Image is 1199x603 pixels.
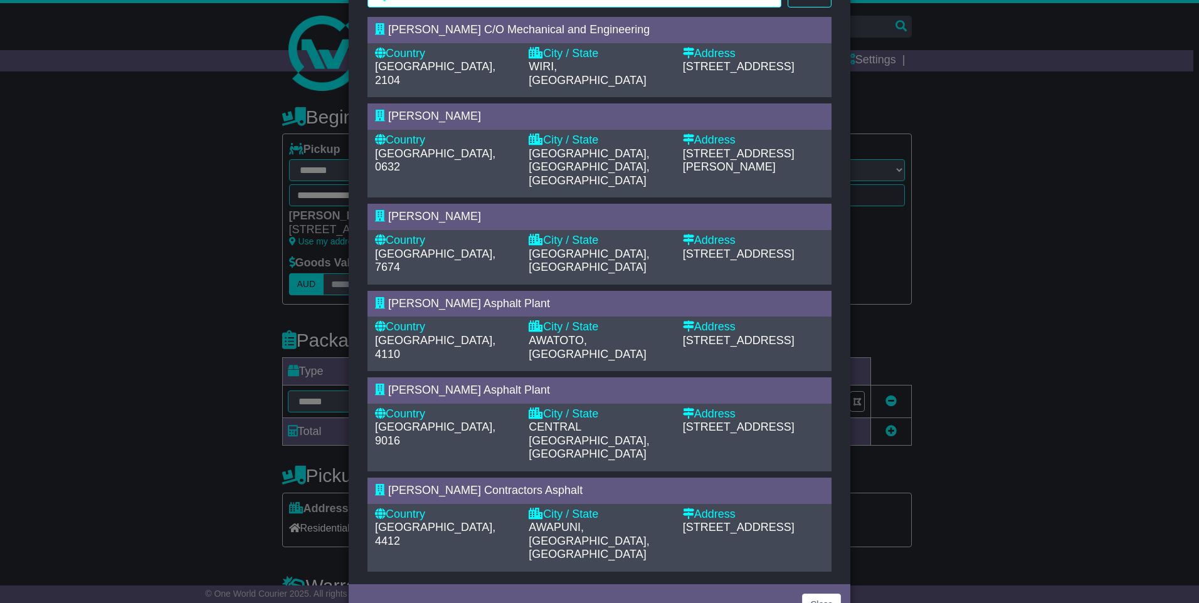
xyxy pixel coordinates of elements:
[375,421,495,447] span: [GEOGRAPHIC_DATA], 9016
[529,47,670,61] div: City / State
[529,147,649,187] span: [GEOGRAPHIC_DATA], [GEOGRAPHIC_DATA], [GEOGRAPHIC_DATA]
[529,508,670,522] div: City / State
[388,297,550,310] span: [PERSON_NAME] Asphalt Plant
[375,147,495,174] span: [GEOGRAPHIC_DATA], 0632
[529,60,646,87] span: WIRI, [GEOGRAPHIC_DATA]
[375,320,516,334] div: Country
[388,23,650,36] span: [PERSON_NAME] C/O Mechanical and Engineering
[683,508,824,522] div: Address
[683,407,824,421] div: Address
[375,248,495,274] span: [GEOGRAPHIC_DATA], 7674
[529,521,649,560] span: AWAPUNI, [GEOGRAPHIC_DATA], [GEOGRAPHIC_DATA]
[683,521,795,533] span: [STREET_ADDRESS]
[375,407,516,421] div: Country
[388,384,550,396] span: [PERSON_NAME] Asphalt Plant
[375,47,516,61] div: Country
[683,60,795,73] span: [STREET_ADDRESS]
[375,60,495,87] span: [GEOGRAPHIC_DATA], 2104
[375,508,516,522] div: Country
[375,234,516,248] div: Country
[388,484,583,496] span: [PERSON_NAME] Contractors Asphalt
[529,248,649,274] span: [GEOGRAPHIC_DATA], [GEOGRAPHIC_DATA]
[683,248,795,260] span: [STREET_ADDRESS]
[683,334,795,347] span: [STREET_ADDRESS]
[529,320,670,334] div: City / State
[529,334,646,360] span: AWATOTO, [GEOGRAPHIC_DATA]
[388,110,481,122] span: [PERSON_NAME]
[529,234,670,248] div: City / State
[375,134,516,147] div: Country
[683,234,824,248] div: Address
[375,521,495,547] span: [GEOGRAPHIC_DATA], 4412
[388,210,481,223] span: [PERSON_NAME]
[529,421,649,460] span: CENTRAL [GEOGRAPHIC_DATA], [GEOGRAPHIC_DATA]
[375,334,495,360] span: [GEOGRAPHIC_DATA], 4110
[683,134,824,147] div: Address
[683,320,824,334] div: Address
[529,134,670,147] div: City / State
[683,421,795,433] span: [STREET_ADDRESS]
[529,407,670,421] div: City / State
[683,47,824,61] div: Address
[683,147,795,174] span: [STREET_ADDRESS][PERSON_NAME]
